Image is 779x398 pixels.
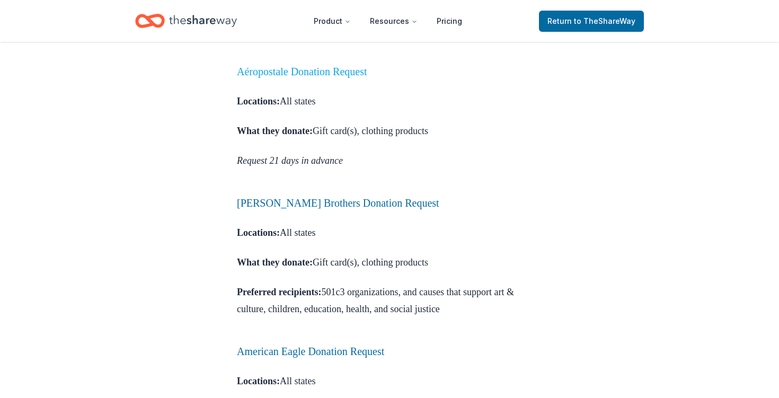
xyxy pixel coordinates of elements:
[237,287,321,297] strong: Preferred recipients:
[361,11,426,32] button: Resources
[547,15,635,28] span: Return
[237,224,542,241] p: All states
[237,122,542,139] p: Gift card(s), clothing products
[305,8,471,33] nav: Main
[539,11,644,32] a: Returnto TheShareWay
[237,254,542,271] p: Gift card(s), clothing products
[237,376,280,386] strong: Locations:
[237,373,542,390] p: All states
[237,96,280,107] strong: Locations:
[305,11,359,32] button: Product
[574,16,635,25] span: to TheShareWay
[135,8,237,33] a: Home
[237,155,343,166] em: Request 21 days in advance
[237,346,384,357] a: American Eagle Donation Request
[237,66,367,77] a: Aéropostale Donation Request
[428,11,471,32] a: Pricing
[237,227,280,238] strong: Locations:
[237,93,542,110] p: All states
[237,257,313,268] strong: What they donate:
[237,284,542,317] p: 501c3 organizations, and causes that support art & culture, children, education, health, and soci...
[237,197,439,209] a: [PERSON_NAME] Brothers Donation Request
[237,126,313,136] strong: What they donate:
